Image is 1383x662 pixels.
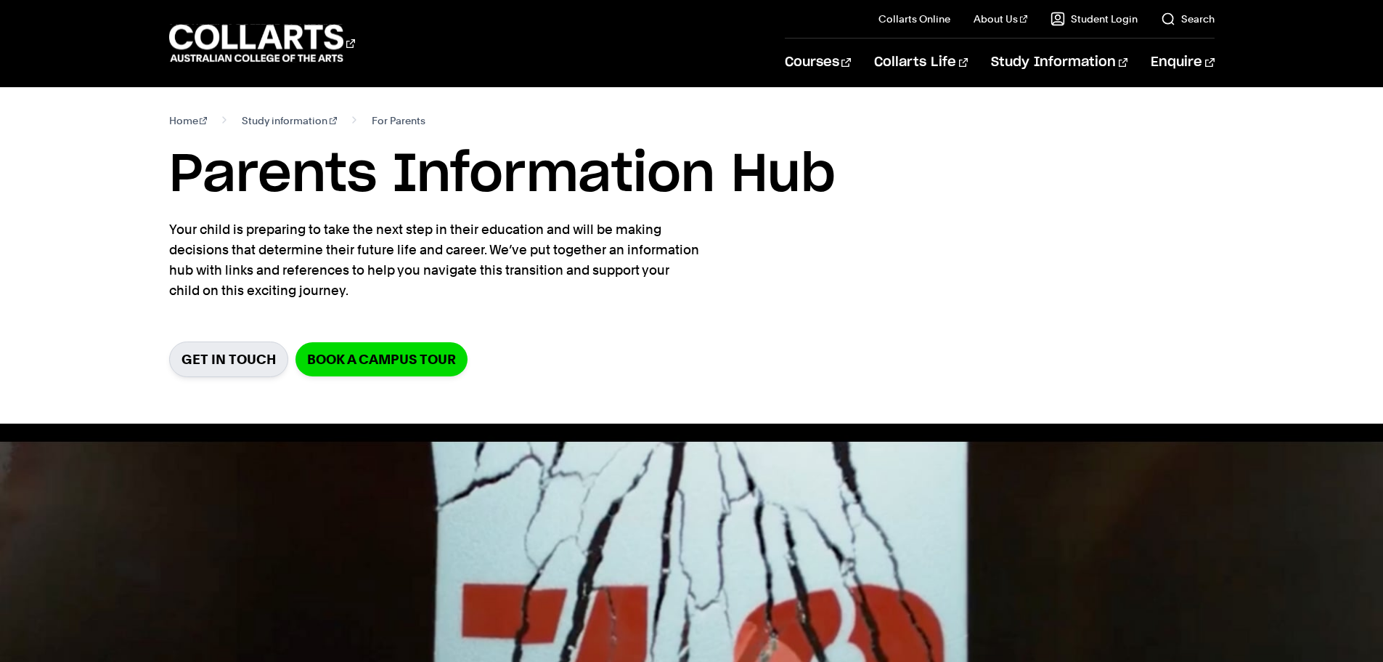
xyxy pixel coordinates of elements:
a: Student Login [1050,12,1138,26]
a: Home [169,110,208,131]
a: About Us [974,12,1027,26]
a: Study information [242,110,337,131]
a: Get in Touch [169,342,288,377]
a: Collarts Life [874,39,968,86]
h1: Parents Information Hub [169,142,1215,208]
p: Your child is preparing to take the next step in their education and will be making decisions tha... [169,219,699,301]
a: Collarts Online [878,12,950,26]
div: Go to homepage [169,23,355,64]
a: Study Information [991,39,1127,86]
a: Courses [785,39,851,86]
a: Enquire [1151,39,1214,86]
span: For Parents [372,110,425,131]
a: Search [1161,12,1215,26]
a: Book a Campus Tour [295,342,468,376]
